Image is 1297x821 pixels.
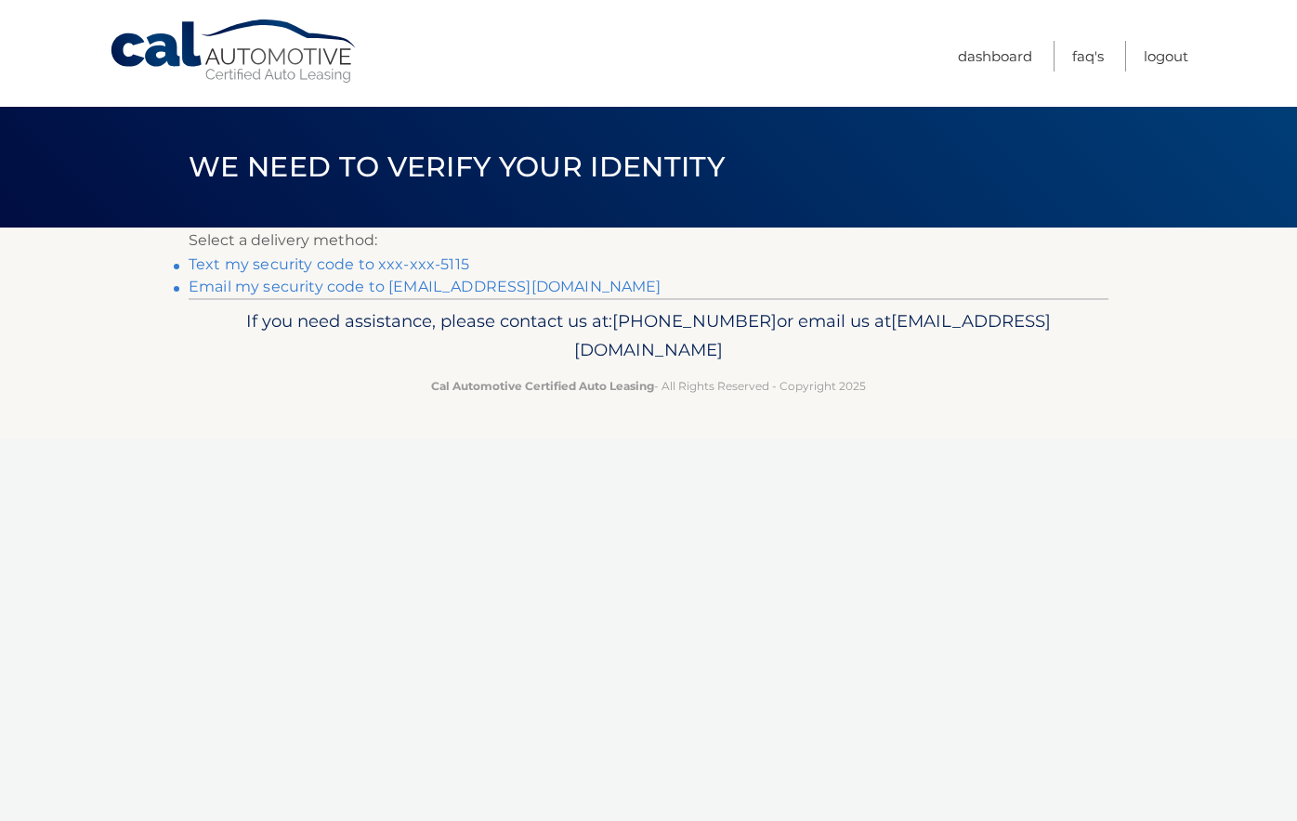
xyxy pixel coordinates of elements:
[109,19,360,85] a: Cal Automotive
[189,228,1108,254] p: Select a delivery method:
[189,278,662,295] a: Email my security code to [EMAIL_ADDRESS][DOMAIN_NAME]
[1144,41,1188,72] a: Logout
[431,379,654,393] strong: Cal Automotive Certified Auto Leasing
[201,306,1096,366] p: If you need assistance, please contact us at: or email us at
[189,255,469,273] a: Text my security code to xxx-xxx-5115
[1072,41,1104,72] a: FAQ's
[612,310,777,332] span: [PHONE_NUMBER]
[189,150,725,184] span: We need to verify your identity
[958,41,1032,72] a: Dashboard
[201,376,1096,396] p: - All Rights Reserved - Copyright 2025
